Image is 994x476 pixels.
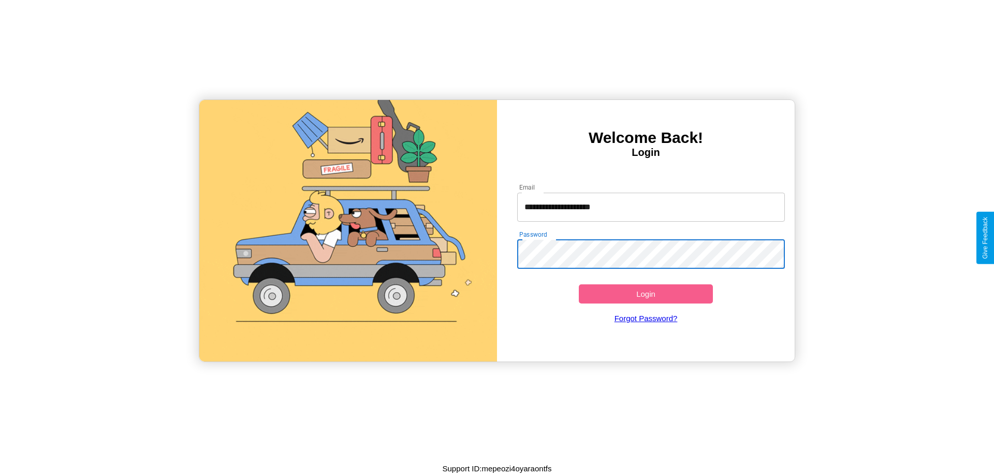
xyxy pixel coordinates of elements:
[199,100,497,362] img: gif
[497,147,795,158] h4: Login
[982,217,989,259] div: Give Feedback
[519,183,535,192] label: Email
[579,284,713,304] button: Login
[519,230,547,239] label: Password
[497,129,795,147] h3: Welcome Back!
[512,304,780,333] a: Forgot Password?
[443,461,552,475] p: Support ID: mepeozi4oyaraontfs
